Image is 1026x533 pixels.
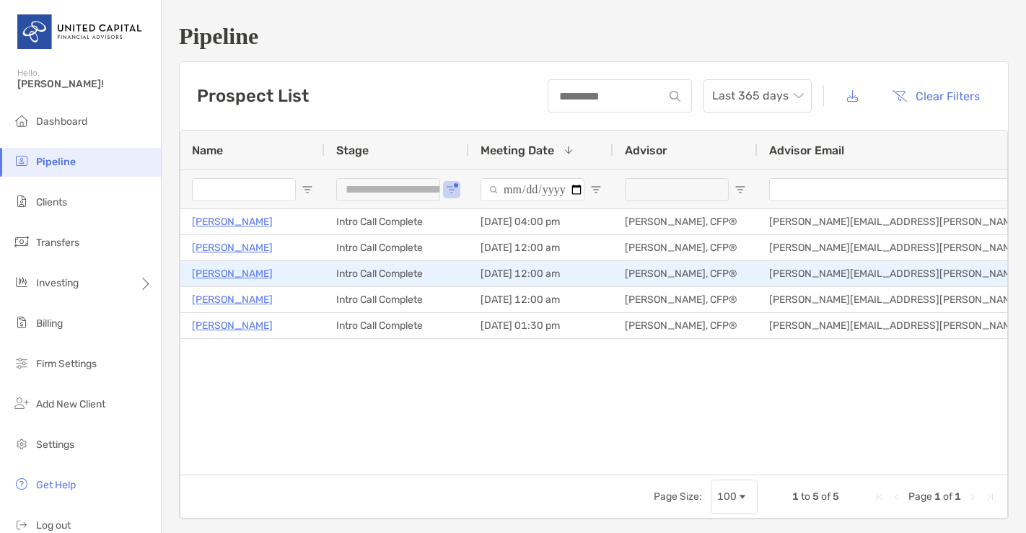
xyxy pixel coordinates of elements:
[984,491,996,503] div: Last Page
[36,398,105,410] span: Add New Client
[192,239,273,257] a: [PERSON_NAME]
[469,313,613,338] div: [DATE] 01:30 pm
[934,490,941,503] span: 1
[833,490,839,503] span: 5
[192,178,296,201] input: Name Filter Input
[908,490,932,503] span: Page
[481,178,584,201] input: Meeting Date Filter Input
[36,156,76,168] span: Pipeline
[711,480,758,514] div: Page Size
[17,6,144,58] img: United Capital Logo
[325,313,469,338] div: Intro Call Complete
[302,184,313,195] button: Open Filter Menu
[881,80,991,112] button: Clear Filters
[613,313,758,338] div: [PERSON_NAME], CFP®
[13,475,30,493] img: get-help icon
[891,491,903,503] div: Previous Page
[36,277,79,289] span: Investing
[13,516,30,533] img: logout icon
[336,144,369,157] span: Stage
[735,184,746,195] button: Open Filter Menu
[812,490,819,503] span: 5
[712,80,803,112] span: Last 365 days
[36,519,71,532] span: Log out
[197,86,309,106] h3: Prospect List
[670,91,680,102] img: input icon
[179,23,1009,50] h1: Pipeline
[13,273,30,291] img: investing icon
[613,287,758,312] div: [PERSON_NAME], CFP®
[769,144,844,157] span: Advisor Email
[36,237,79,249] span: Transfers
[446,184,457,195] button: Open Filter Menu
[613,261,758,286] div: [PERSON_NAME], CFP®
[967,491,978,503] div: Next Page
[654,490,702,503] div: Page Size:
[36,115,87,128] span: Dashboard
[13,152,30,169] img: pipeline icon
[943,490,952,503] span: of
[13,314,30,331] img: billing icon
[192,291,273,309] a: [PERSON_NAME]
[192,144,223,157] span: Name
[613,235,758,260] div: [PERSON_NAME], CFP®
[36,479,76,491] span: Get Help
[325,209,469,234] div: Intro Call Complete
[192,265,273,283] a: [PERSON_NAME]
[36,317,63,330] span: Billing
[955,490,961,503] span: 1
[874,491,885,503] div: First Page
[36,358,97,370] span: Firm Settings
[13,233,30,250] img: transfers icon
[13,395,30,412] img: add_new_client icon
[192,213,273,231] a: [PERSON_NAME]
[13,112,30,129] img: dashboard icon
[469,235,613,260] div: [DATE] 12:00 am
[325,287,469,312] div: Intro Call Complete
[13,354,30,371] img: firm-settings icon
[13,193,30,210] img: clients icon
[13,435,30,452] img: settings icon
[17,78,152,90] span: [PERSON_NAME]!
[469,261,613,286] div: [DATE] 12:00 am
[717,490,737,503] div: 100
[192,317,273,335] a: [PERSON_NAME]
[36,196,67,208] span: Clients
[469,209,613,234] div: [DATE] 04:00 pm
[481,144,554,157] span: Meeting Date
[613,209,758,234] div: [PERSON_NAME], CFP®
[36,439,74,451] span: Settings
[792,490,799,503] span: 1
[821,490,830,503] span: of
[590,184,602,195] button: Open Filter Menu
[325,261,469,286] div: Intro Call Complete
[801,490,810,503] span: to
[469,287,613,312] div: [DATE] 12:00 am
[625,144,667,157] span: Advisor
[325,235,469,260] div: Intro Call Complete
